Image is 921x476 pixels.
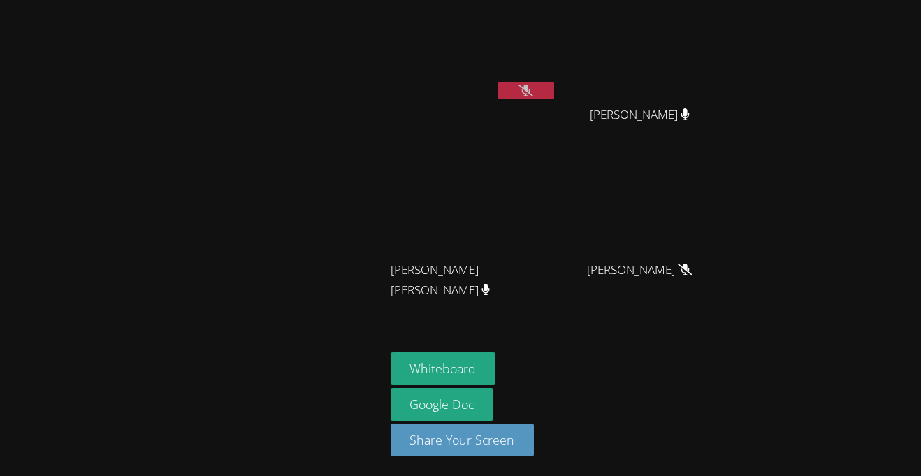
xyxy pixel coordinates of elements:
button: Whiteboard [391,352,496,385]
button: Share Your Screen [391,424,535,456]
span: [PERSON_NAME] [590,105,690,125]
span: [PERSON_NAME] [PERSON_NAME] [391,260,546,301]
a: Google Doc [391,388,494,421]
span: [PERSON_NAME] [587,260,692,280]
